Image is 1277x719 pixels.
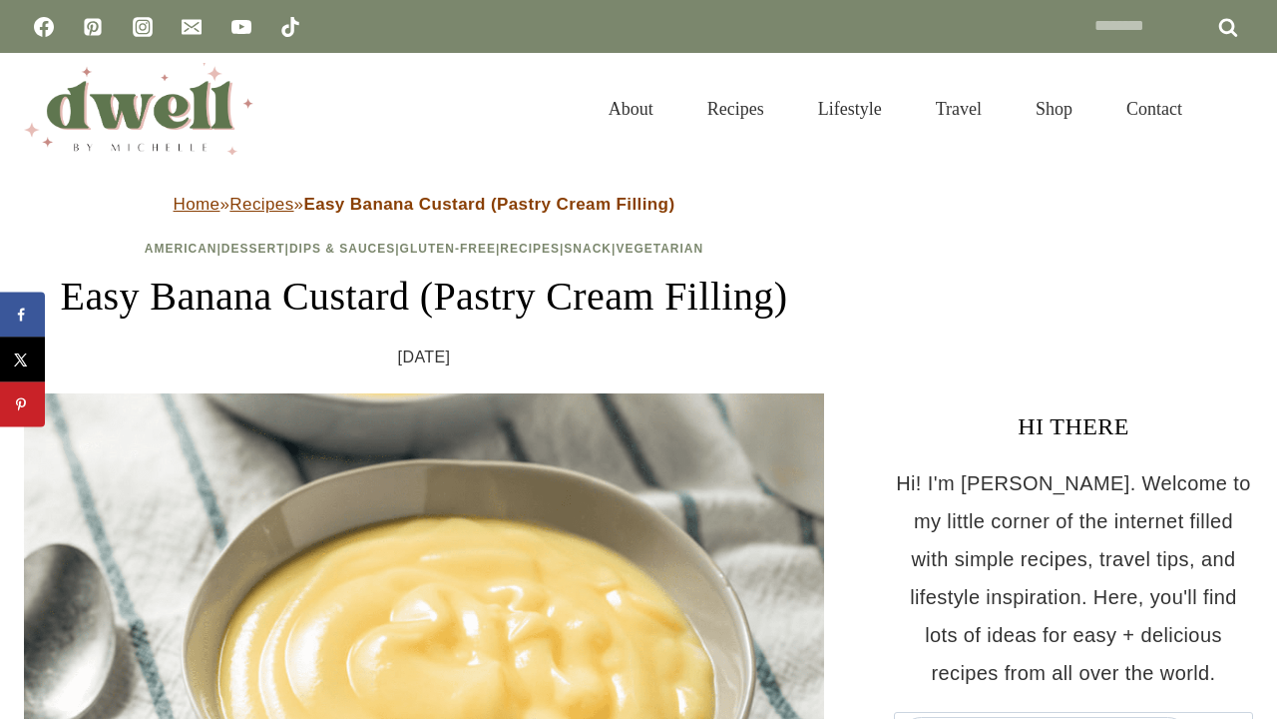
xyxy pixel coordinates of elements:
strong: Easy Banana Custard (Pastry Cream Filling) [303,195,674,214]
a: Instagram [123,7,163,47]
a: Recipes [500,242,560,256]
a: Snack [564,242,612,256]
img: DWELL by michelle [24,63,253,155]
a: Home [174,195,220,214]
span: » » [174,195,675,214]
h3: HI THERE [894,408,1253,444]
a: Travel [909,74,1009,144]
time: [DATE] [398,343,451,372]
a: Lifestyle [791,74,909,144]
a: Dips & Sauces [289,242,395,256]
a: Vegetarian [616,242,703,256]
a: Facebook [24,7,64,47]
a: Dessert [221,242,285,256]
a: Contact [1099,74,1209,144]
a: Email [172,7,212,47]
a: Pinterest [73,7,113,47]
nav: Primary Navigation [582,74,1209,144]
a: YouTube [221,7,261,47]
button: View Search Form [1219,92,1253,126]
a: TikTok [270,7,310,47]
p: Hi! I'm [PERSON_NAME]. Welcome to my little corner of the internet filled with simple recipes, tr... [894,464,1253,692]
a: About [582,74,680,144]
span: | | | | | | [145,242,703,256]
h1: Easy Banana Custard (Pastry Cream Filling) [24,267,824,327]
a: Gluten-Free [400,242,496,256]
a: Shop [1009,74,1099,144]
a: American [145,242,217,256]
a: Recipes [229,195,293,214]
a: Recipes [680,74,791,144]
